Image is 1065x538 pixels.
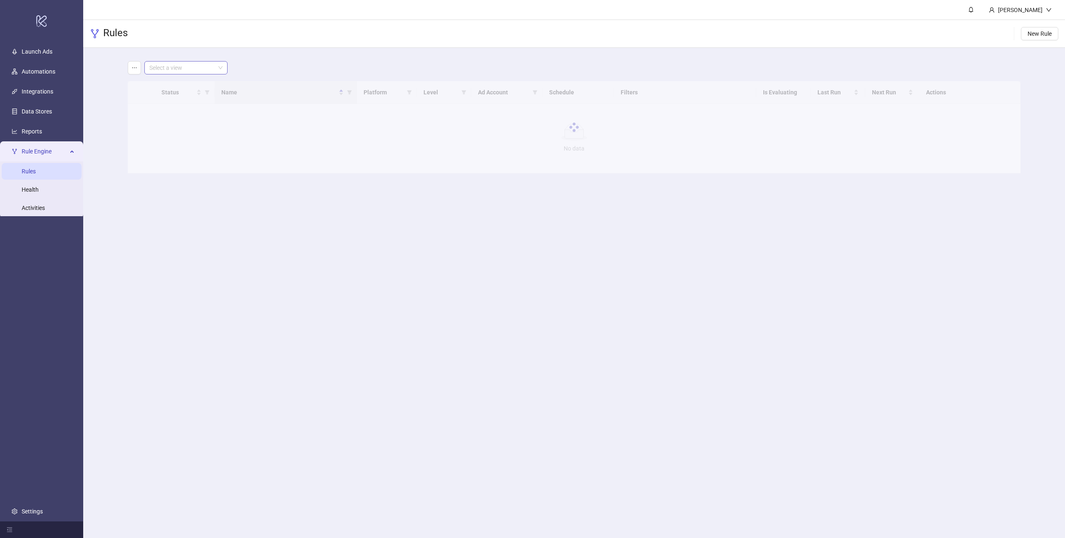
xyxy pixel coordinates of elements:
a: Reports [22,128,42,135]
a: Integrations [22,88,53,95]
span: fork [12,148,17,154]
span: down [1046,7,1052,13]
span: fork [90,29,100,39]
div: [PERSON_NAME] [995,5,1046,15]
a: Launch Ads [22,48,52,55]
a: Automations [22,68,55,75]
span: user [989,7,995,13]
a: Settings [22,508,43,515]
a: Rules [22,168,36,175]
a: Activities [22,205,45,211]
span: menu-fold [7,527,12,533]
button: New Rule [1021,27,1058,40]
span: bell [968,7,974,12]
span: Rule Engine [22,143,67,160]
span: ellipsis [131,65,137,71]
span: New Rule [1028,30,1052,37]
h3: Rules [103,27,128,41]
a: Health [22,186,39,193]
a: Data Stores [22,108,52,115]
